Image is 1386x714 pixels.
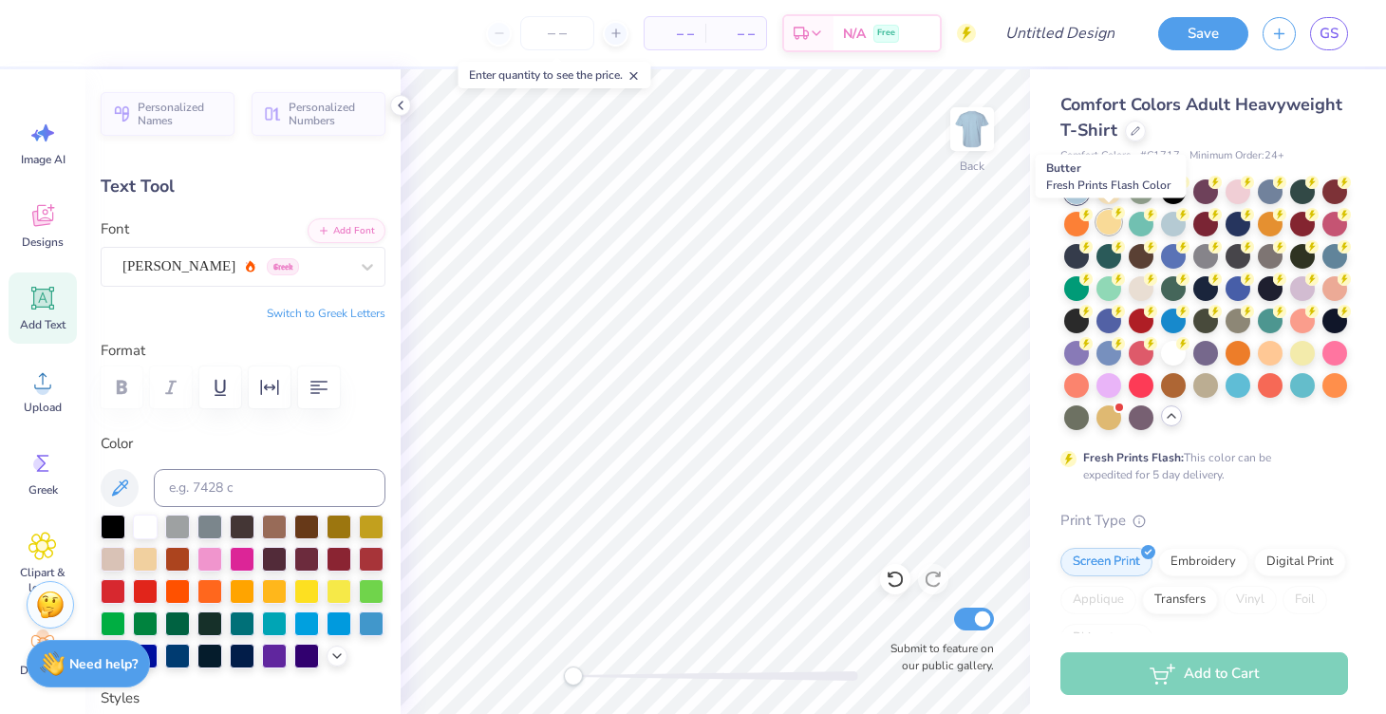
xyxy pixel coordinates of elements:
div: Text Tool [101,174,385,199]
input: – – [520,16,594,50]
label: Font [101,218,129,240]
div: Digital Print [1254,548,1346,576]
span: N/A [843,24,866,44]
span: GS [1320,23,1339,45]
label: Color [101,433,385,455]
div: Enter quantity to see the price. [459,62,651,88]
span: Minimum Order: 24 + [1189,148,1284,164]
button: Personalized Names [101,92,234,136]
div: This color can be expedited for 5 day delivery. [1083,449,1317,483]
button: Switch to Greek Letters [267,306,385,321]
span: Greek [28,482,58,498]
button: Personalized Numbers [252,92,385,136]
input: Untitled Design [990,14,1130,52]
span: Upload [24,400,62,415]
div: Embroidery [1158,548,1248,576]
label: Submit to feature on our public gallery. [880,640,994,674]
span: Personalized Numbers [289,101,374,127]
div: Vinyl [1224,586,1277,614]
span: Fresh Prints Flash Color [1046,178,1171,193]
span: Designs [22,235,64,250]
div: Print Type [1060,510,1348,532]
a: GS [1310,17,1348,50]
div: Accessibility label [564,667,583,686]
div: Rhinestones [1060,624,1152,652]
img: Back [953,110,991,148]
div: Screen Print [1060,548,1152,576]
span: Personalized Names [138,101,223,127]
button: Save [1158,17,1248,50]
label: Format [101,340,385,362]
span: – – [717,24,755,44]
span: Clipart & logos [11,565,74,595]
div: Butter [1036,155,1187,198]
div: Back [960,158,984,175]
div: Applique [1060,586,1136,614]
span: Comfort Colors Adult Heavyweight T-Shirt [1060,93,1342,141]
strong: Fresh Prints Flash: [1083,450,1184,465]
input: e.g. 7428 c [154,469,385,507]
span: – – [656,24,694,44]
div: Transfers [1142,586,1218,614]
span: Image AI [21,152,66,167]
button: Add Font [308,218,385,243]
span: Decorate [20,663,66,678]
div: Foil [1283,586,1327,614]
span: Add Text [20,317,66,332]
label: Styles [101,687,140,709]
span: Free [877,27,895,40]
strong: Need help? [69,655,138,673]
